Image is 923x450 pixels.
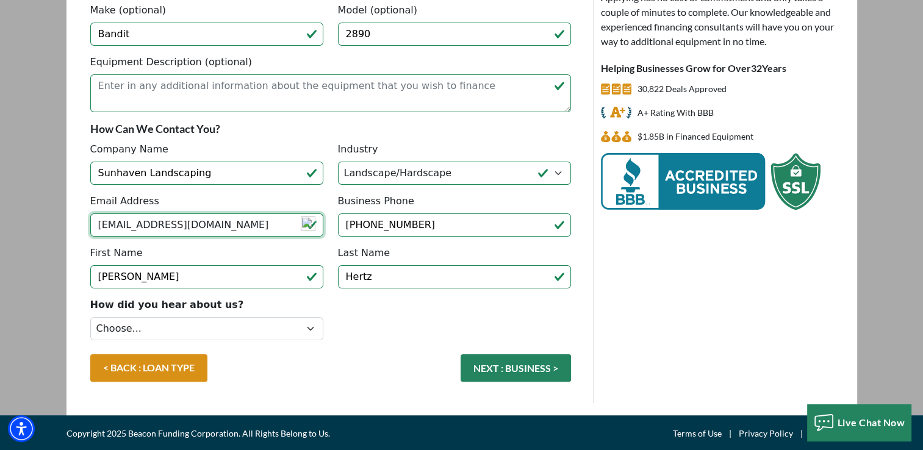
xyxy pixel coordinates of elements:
[90,194,159,209] label: Email Address
[338,142,378,157] label: Industry
[66,426,330,441] span: Copyright 2025 Beacon Funding Corporation. All Rights Belong to Us.
[90,246,143,260] label: First Name
[90,55,252,70] label: Equipment Description (optional)
[461,354,571,382] button: NEXT : BUSINESS >
[338,194,414,209] label: Business Phone
[90,298,244,312] label: How did you hear about us?
[8,415,35,442] div: Accessibility Menu
[838,416,905,428] span: Live Chat Now
[673,426,722,441] a: Terms of Use
[601,61,848,76] p: Helping Businesses Grow for Over Years
[90,121,571,136] p: How Can We Contact You?
[338,298,523,345] iframe: reCAPTCHA
[793,426,810,441] span: |
[739,426,793,441] a: Privacy Policy
[807,404,911,441] button: Live Chat Now
[751,62,762,74] span: 32
[338,3,417,18] label: Model (optional)
[90,354,207,382] a: < BACK : LOAN TYPE
[601,153,821,210] img: BBB Acredited Business and SSL Protection
[637,129,753,144] p: $1,847,312,155 in Financed Equipment
[637,105,714,120] p: A+ Rating With BBB
[90,3,167,18] label: Make (optional)
[338,246,390,260] label: Last Name
[90,142,168,157] label: Company Name
[637,82,727,96] p: 30,822 Deals Approved
[722,426,739,441] span: |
